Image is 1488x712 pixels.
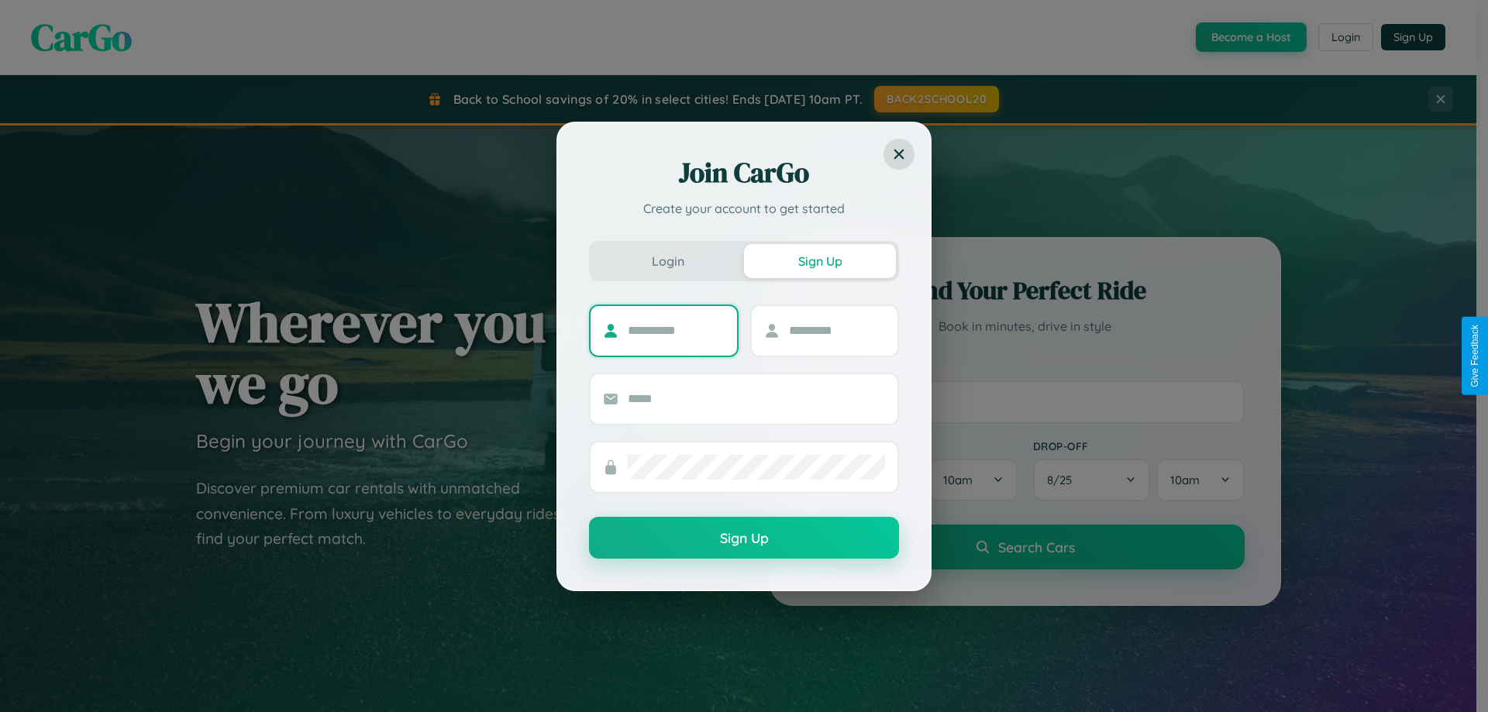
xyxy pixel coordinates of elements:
[589,517,899,559] button: Sign Up
[592,244,744,278] button: Login
[589,199,899,218] p: Create your account to get started
[744,244,896,278] button: Sign Up
[1469,325,1480,387] div: Give Feedback
[589,154,899,191] h2: Join CarGo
